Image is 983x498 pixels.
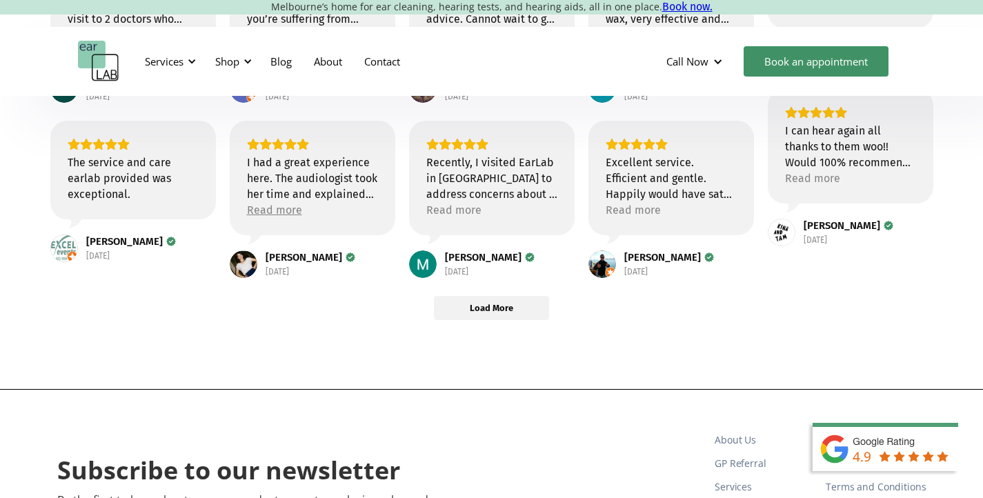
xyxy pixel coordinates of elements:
[86,250,110,261] div: [DATE]
[606,138,737,150] div: Rating: 5.0 out of 5
[166,237,176,246] div: Verified Customer
[445,266,468,277] div: [DATE]
[78,41,119,82] a: home
[68,155,199,202] div: The service and care earlab provided was exceptional.
[606,202,661,218] div: Read more
[68,138,199,150] div: Rating: 5.0 out of 5
[804,235,827,246] div: [DATE]
[768,219,795,246] a: View on Google
[785,123,916,170] div: I can hear again all thanks to them woo!! Would 100% recommend, super easy and effective, and the...
[804,219,880,232] span: [PERSON_NAME]
[266,251,342,263] span: [PERSON_NAME]
[624,266,648,277] div: [DATE]
[768,219,795,246] img: Kina Tam
[715,452,815,475] a: GP Referral
[247,202,302,218] div: Read more
[86,235,176,248] a: Review by Mark Edwards
[86,91,110,102] div: [DATE]
[624,251,714,263] a: Review by Aaron Harrison
[303,41,353,81] a: About
[426,202,481,218] div: Read more
[804,219,893,232] a: Review by Kina Tam
[266,91,289,102] div: [DATE]
[525,252,535,262] div: Verified Customer
[470,302,513,314] span: Load More
[655,41,737,82] div: Call Now
[588,250,616,278] img: Aaron Harrison
[259,41,303,81] a: Blog
[704,252,714,262] div: Verified Customer
[666,54,708,68] div: Call Now
[588,250,616,278] a: View on Google
[145,54,183,68] div: Services
[50,235,78,262] img: Mark Edwards
[346,252,355,262] div: Verified Customer
[785,106,916,119] div: Rating: 5.0 out of 5
[247,138,378,150] div: Rating: 5.0 out of 5
[57,455,400,487] h2: Subscribe to our newsletter
[785,170,840,186] div: Read more
[230,250,257,278] a: View on Google
[445,91,468,102] div: [DATE]
[445,251,535,263] a: Review by Monica
[624,251,701,263] span: [PERSON_NAME]
[409,250,437,278] img: Monica
[884,221,893,230] div: Verified Customer
[426,138,557,150] div: Rating: 5.0 out of 5
[744,46,888,77] a: Book an appointment
[606,155,737,202] div: Excellent service. Efficient and gentle. Happily would have sat there for longer, but was done in...
[266,266,289,277] div: [DATE]
[215,54,239,68] div: Shop
[230,250,257,278] img: Lauren Speer
[715,428,815,452] a: About Us
[445,251,522,263] span: [PERSON_NAME]
[426,155,557,202] div: Recently, I visited EarLab in [GEOGRAPHIC_DATA] to address concerns about a blocked right ear. Th...
[624,91,648,102] div: [DATE]
[353,41,411,81] a: Contact
[409,250,437,278] a: View on Google
[86,235,163,248] span: [PERSON_NAME]
[247,155,378,202] div: I had a great experience here. The audiologist took her time and explained everything to me. High...
[50,235,78,262] a: View on Google
[266,251,355,263] a: Review by Lauren Speer
[434,296,549,320] button: Load More
[137,41,200,82] div: Services
[207,41,256,82] div: Shop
